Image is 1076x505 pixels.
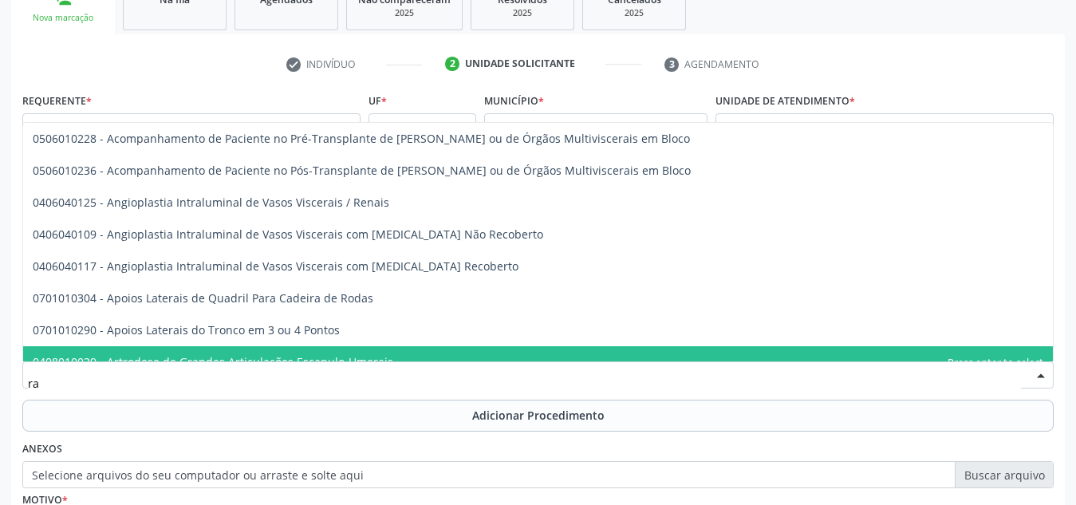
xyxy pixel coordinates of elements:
[33,258,518,274] span: 0406040117 - Angioplastia Intraluminal de Vasos Viscerais com [MEDICAL_DATA] Recoberto
[465,57,575,71] div: Unidade solicitante
[484,89,544,113] label: Município
[33,163,691,178] span: 0506010236 - Acompanhamento de Paciente no Pós-Transplante de [PERSON_NAME] ou de Órgãos Multivis...
[28,119,328,135] span: Médico(a)
[374,119,443,135] span: AL
[721,119,1021,135] span: Unidade de Saude da Familia do Cabreiras
[22,89,92,113] label: Requerente
[483,7,562,19] div: 2025
[490,119,675,135] span: [PERSON_NAME]
[33,227,543,242] span: 0406040109 - Angioplastia Intraluminal de Vasos Viscerais com [MEDICAL_DATA] Não Recoberto
[472,407,605,424] span: Adicionar Procedimento
[33,131,690,146] span: 0506010228 - Acompanhamento de Paciente no Pré-Transplante de [PERSON_NAME] ou de Órgãos Multivis...
[594,7,674,19] div: 2025
[715,89,855,113] label: Unidade de atendimento
[28,367,1021,399] input: Buscar por procedimento
[33,322,340,337] span: 0701010290 - Apoios Laterais do Tronco em 3 ou 4 Pontos
[33,290,373,306] span: 0701010304 - Apoios Laterais de Quadril Para Cadeira de Rodas
[369,89,387,113] label: UF
[22,400,1054,432] button: Adicionar Procedimento
[445,57,459,71] div: 2
[22,12,104,24] div: Nova marcação
[33,195,389,210] span: 0406040125 - Angioplastia Intraluminal de Vasos Viscerais / Renais
[358,7,451,19] div: 2025
[33,354,393,369] span: 0408010029 - Artrodese de Grandes Articulações Escapulo-Umerais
